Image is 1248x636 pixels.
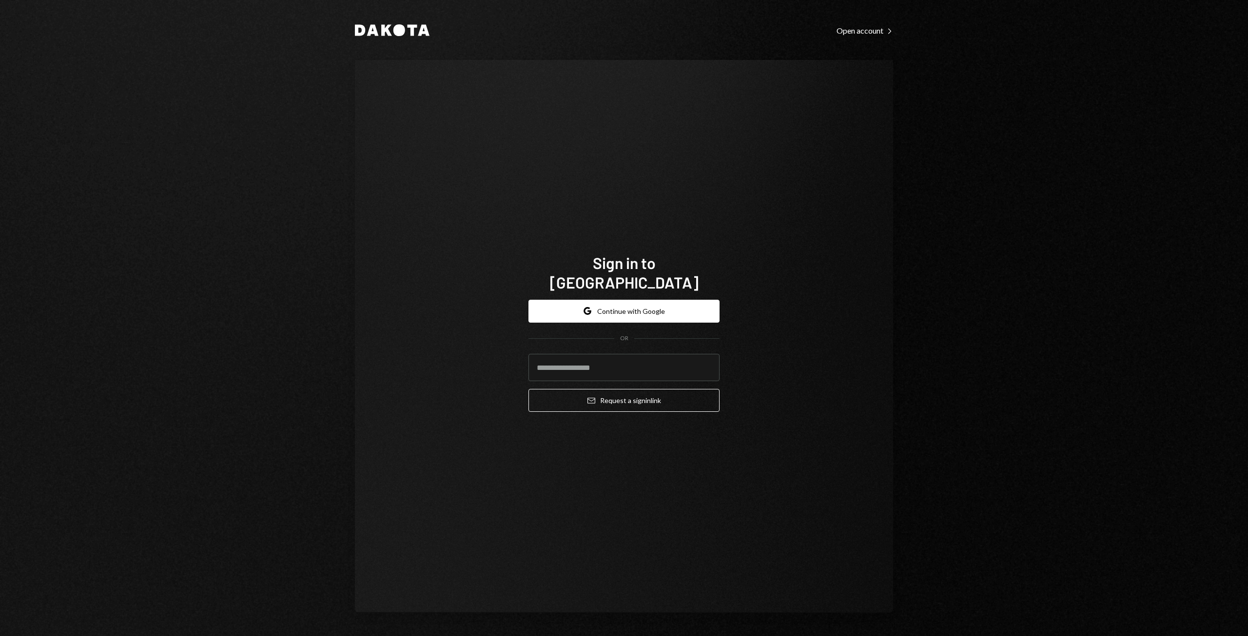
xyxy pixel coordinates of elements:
[837,26,893,36] div: Open account
[837,25,893,36] a: Open account
[528,300,720,323] button: Continue with Google
[528,389,720,412] button: Request a signinlink
[620,334,628,343] div: OR
[528,253,720,292] h1: Sign in to [GEOGRAPHIC_DATA]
